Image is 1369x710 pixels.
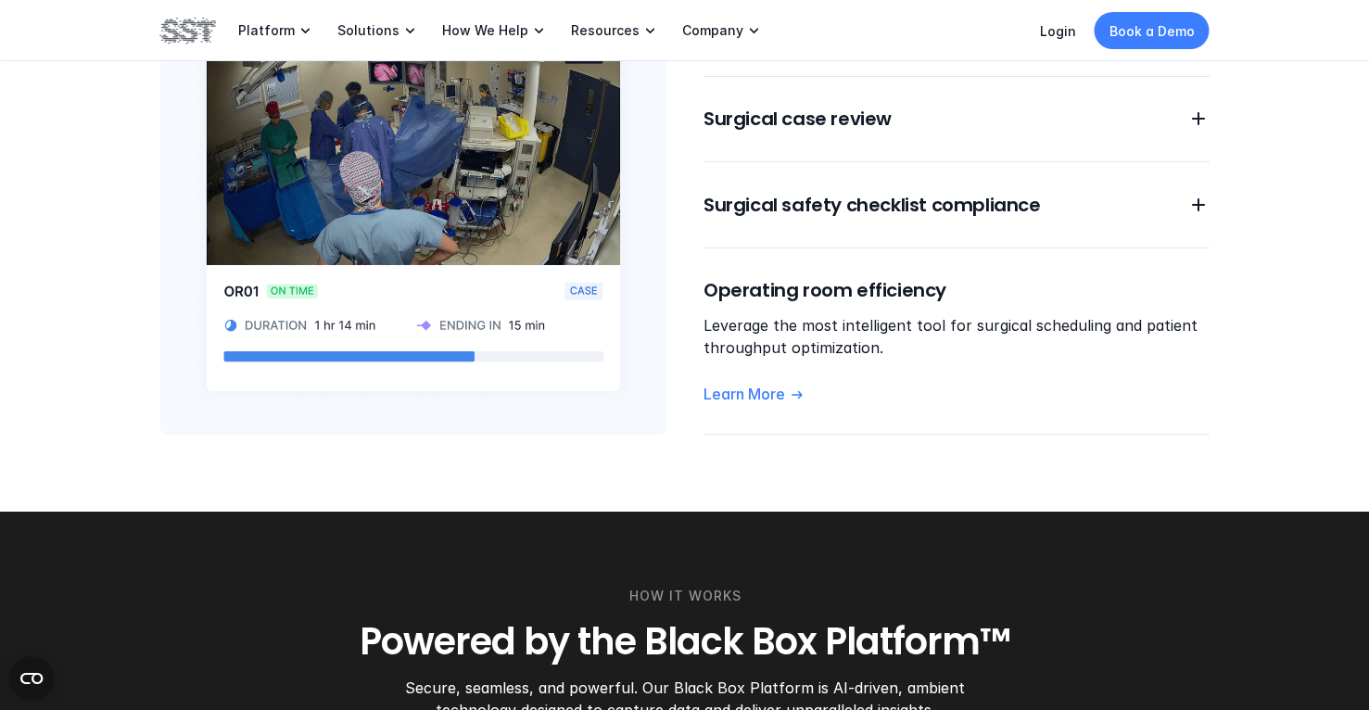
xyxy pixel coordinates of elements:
[704,192,1165,218] h6: Surgical safety checklist compliance
[337,22,399,39] p: Solutions
[1095,12,1210,49] a: Book a Demo
[704,277,1210,303] h6: Operating room efficiency
[628,586,741,606] p: HOW IT WORKS
[704,385,1210,404] a: Learn More
[442,22,528,39] p: How We Help
[704,385,785,404] p: Learn More
[1040,23,1076,39] a: Login
[704,314,1210,359] p: Leverage the most intelligent tool for surgical scheduling and patient throughput optimization.
[9,656,54,701] button: Open CMP widget
[571,22,640,39] p: Resources
[682,22,743,39] p: Company
[160,15,216,46] img: SST logo
[1109,21,1195,41] p: Book a Demo
[160,617,1210,666] h3: Powered by the Black Box Platform™
[704,106,1165,132] h6: Surgical case review
[238,22,295,39] p: Platform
